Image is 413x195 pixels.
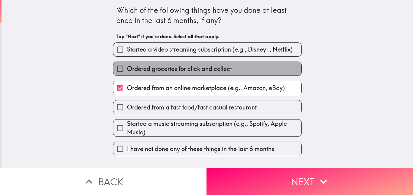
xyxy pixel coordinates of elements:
[116,33,298,40] h6: Tap "Next" if you're done. Select all that apply.
[127,65,232,73] span: Ordered groceries for click and collect
[113,62,301,76] button: Ordered groceries for click and collect
[113,119,301,136] button: Started a music streaming subscription (e.g., Spotify, Apple Music)
[113,142,301,156] button: I have not done any of these things in the last 6 months
[113,100,301,114] button: Ordered from a fast food/fast casual restaurant
[127,145,274,153] span: I have not done any of these things in the last 6 months
[116,5,298,25] div: Which of the following things have you done at least once in the last 6 months, if any?
[113,43,301,56] button: Started a video streaming subscription (e.g., Disney+, Netflix)
[127,119,301,136] span: Started a music streaming subscription (e.g., Spotify, Apple Music)
[127,84,285,92] span: Ordered from an online marketplace (e.g., Amazon, eBay)
[127,45,293,54] span: Started a video streaming subscription (e.g., Disney+, Netflix)
[127,103,257,112] span: Ordered from a fast food/fast casual restaurant
[113,81,301,95] button: Ordered from an online marketplace (e.g., Amazon, eBay)
[207,168,413,195] button: Next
